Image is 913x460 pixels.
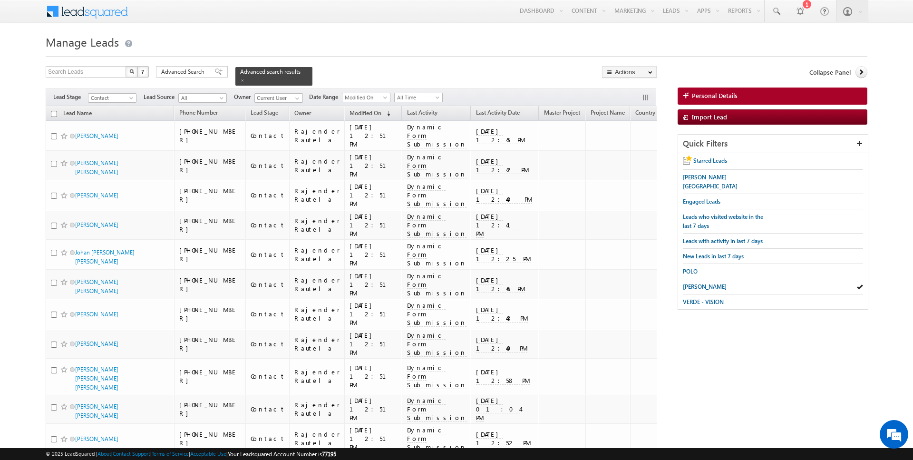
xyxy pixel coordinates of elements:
div: Rajender Rautela [294,246,340,263]
a: Master Project [539,108,585,120]
span: 77195 [322,450,336,458]
span: Dynamic Form Submission [407,212,466,238]
span: Dynamic Form Submission [407,331,466,357]
a: Terms of Service [152,450,189,457]
div: Rajender Rautela [294,276,340,293]
div: Contact [251,372,285,381]
a: Contact Support [113,450,150,457]
span: Leads with activity in last 7 days [683,237,763,245]
a: [PERSON_NAME] [75,340,118,347]
div: Rajender Rautela [294,127,340,144]
span: Master Project [544,109,580,116]
div: [PHONE_NUMBER] [179,186,241,204]
a: [PERSON_NAME] [75,192,118,199]
div: Contact [251,280,285,289]
a: Lead Name [58,108,97,120]
div: [DATE] 12:51 PM [350,153,398,178]
span: Personal Details [692,91,738,100]
a: Country [631,108,660,120]
span: Date Range [309,93,342,101]
span: Phone Number [179,109,218,116]
a: Lead Stage [246,108,283,120]
span: Your Leadsquared Account Number is [228,450,336,458]
span: [DATE] 12:49 PM [476,335,527,352]
a: Project Name [586,108,630,120]
span: [PERSON_NAME][GEOGRAPHIC_DATA] [683,174,738,190]
div: [PHONE_NUMBER] [179,335,241,352]
div: Contact [251,250,285,259]
a: About [97,450,111,457]
a: Johan [PERSON_NAME] [PERSON_NAME] [75,249,135,265]
div: [DATE] 12:51 PM [350,396,398,422]
span: All [179,94,224,102]
span: Starred Leads [693,157,727,164]
a: All Time [394,93,443,102]
input: Check all records [51,111,57,117]
span: Contact [88,94,134,102]
button: ? [137,66,149,78]
span: VERDE - VISION [683,298,724,305]
span: Owner [294,109,311,117]
span: Dynamic Form Submission [407,242,466,267]
div: Rajender Rautela [294,157,340,174]
a: [PERSON_NAME] [75,311,118,318]
span: Dynamic Form Submission [407,426,466,451]
span: [DATE] 12:42 PM [476,157,529,174]
div: [DATE] 12:51 PM [350,212,398,238]
div: Contact [251,161,285,170]
div: [DATE] 12:51 PM [350,363,398,389]
div: Rajender Rautela [294,401,340,418]
span: Country [635,109,655,116]
div: [PHONE_NUMBER] [179,305,241,323]
div: Contact [251,340,285,348]
span: [DATE] 12:41 PM [476,212,522,238]
div: [PHONE_NUMBER] [179,401,241,418]
span: New Leads in last 7 days [683,253,744,260]
a: All [178,93,227,103]
div: Rajender Rautela [294,216,340,234]
span: Advanced search results [240,68,301,75]
a: [PERSON_NAME] [75,435,118,442]
span: [DATE] 12:48 PM [476,305,528,323]
span: (sorted descending) [383,110,390,117]
span: Import Lead [692,113,727,121]
span: [DATE] 12:25 PM [476,246,531,263]
span: [DATE] 12:58 PM [476,368,530,385]
div: Contact [251,405,285,413]
span: Dynamic Form Submission [407,153,466,178]
span: © 2025 LeadSquared | | | | | [46,450,336,459]
span: Modified On [350,109,381,117]
a: Acceptable Use [190,450,226,457]
div: Contact [251,434,285,443]
span: [DATE] 01:04 PM [476,396,520,422]
div: Quick Filters [678,135,868,153]
img: Search [129,69,134,74]
span: [DATE] 12:52 PM [476,430,531,447]
a: Phone Number [175,108,223,120]
a: [PERSON_NAME] [75,132,118,139]
span: Dynamic Form Submission [407,363,466,389]
div: [PHONE_NUMBER] [179,246,241,263]
div: [DATE] 12:51 PM [350,182,398,208]
a: [PERSON_NAME] [PERSON_NAME] [PERSON_NAME] [75,366,118,391]
div: Contact [251,221,285,229]
span: Dynamic Form Submission [407,123,466,148]
div: [PHONE_NUMBER] [179,276,241,293]
span: Dynamic Form Submission [407,301,466,327]
span: Dynamic Form Submission [407,272,466,297]
div: Contact [251,131,285,140]
span: All Time [395,93,440,102]
span: Engaged Leads [683,198,720,205]
button: Actions [602,66,657,78]
span: Advanced Search [161,68,207,76]
a: Personal Details [678,88,867,105]
div: Contact [251,310,285,318]
div: [PHONE_NUMBER] [179,368,241,385]
div: [PHONE_NUMBER] [179,430,241,447]
span: Lead Stage [53,93,88,101]
div: Rajender Rautela [294,368,340,385]
span: Dynamic Form Submission [407,182,466,208]
a: [PERSON_NAME] [PERSON_NAME] [75,403,118,419]
a: [PERSON_NAME] [PERSON_NAME] [75,278,118,294]
span: POLO [683,268,698,275]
